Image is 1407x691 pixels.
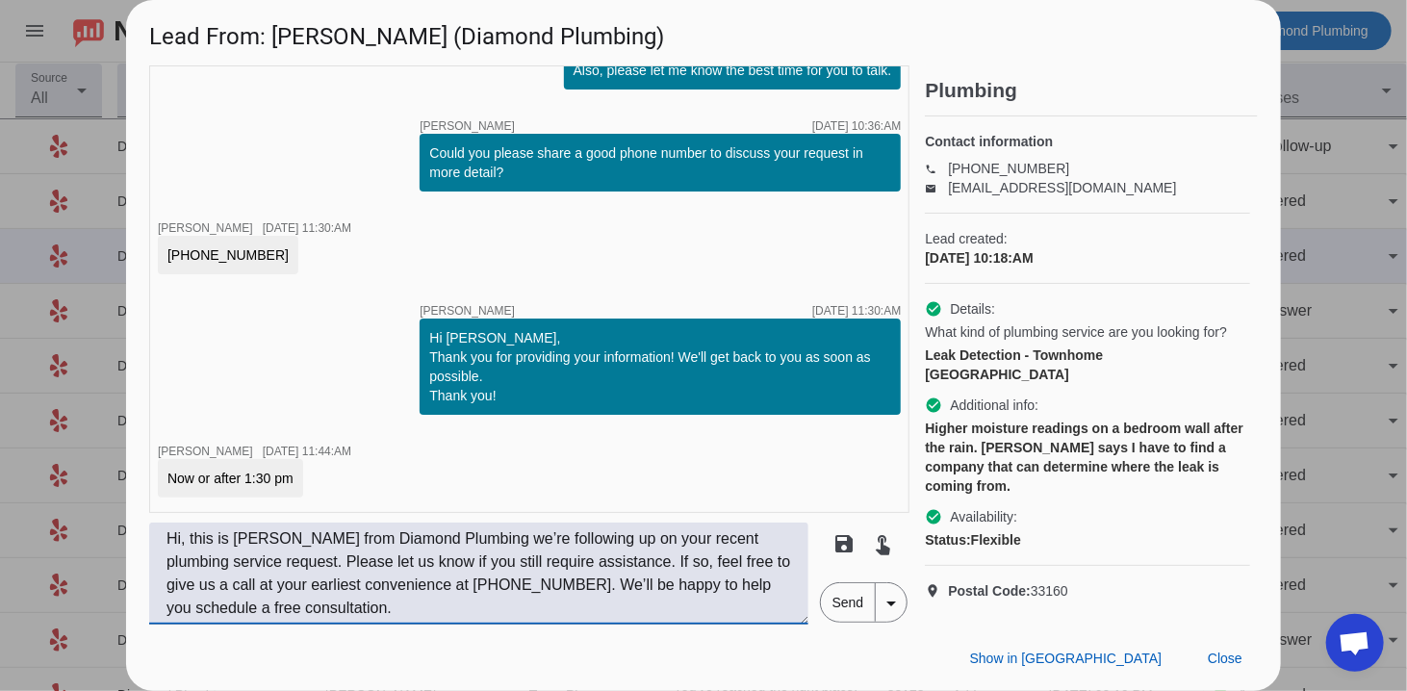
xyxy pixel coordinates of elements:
[925,397,942,414] mat-icon: check_circle
[925,532,970,548] strong: Status:
[925,322,1227,342] span: What kind of plumbing service are you looking for?
[821,583,876,622] span: Send
[925,300,942,318] mat-icon: check_circle
[158,445,253,458] span: [PERSON_NAME]
[158,221,253,235] span: [PERSON_NAME]
[872,532,895,555] mat-icon: touch_app
[925,229,1250,248] span: Lead created:
[950,299,995,319] span: Details:
[925,583,948,599] mat-icon: location_on
[574,61,892,80] div: Also, please let me know the best time for you to talk.​
[948,583,1031,599] strong: Postal Code:
[948,581,1068,601] span: 33160
[925,183,948,192] mat-icon: email
[263,222,351,234] div: [DATE] 11:30:AM
[955,641,1177,676] button: Show in [GEOGRAPHIC_DATA]
[948,180,1176,195] a: [EMAIL_ADDRESS][DOMAIN_NAME]
[812,120,901,132] div: [DATE] 10:36:AM
[420,120,515,132] span: [PERSON_NAME]
[167,469,294,488] div: Now or after 1:30 pm
[950,396,1038,415] span: Additional info:
[925,530,1250,550] div: Flexible
[1208,651,1242,666] span: Close
[429,143,891,182] div: Could you please share a good phone number to discuss your request in more detail?​
[948,161,1069,176] a: [PHONE_NUMBER]
[925,419,1250,496] div: Higher moisture readings on a bedroom wall after the rain. [PERSON_NAME] says I have to find a co...
[880,592,903,615] mat-icon: arrow_drop_down
[167,245,289,265] div: [PHONE_NUMBER]
[925,248,1250,268] div: [DATE] 10:18:AM
[833,532,857,555] mat-icon: save
[925,132,1250,151] h4: Contact information
[925,81,1258,100] h2: Plumbing
[1192,641,1258,676] button: Close
[429,328,891,405] div: Hi [PERSON_NAME], Thank you for providing your information! We'll get back to you as soon as poss...
[925,508,942,525] mat-icon: check_circle
[950,507,1017,526] span: Availability:
[263,446,351,457] div: [DATE] 11:44:AM
[925,164,948,173] mat-icon: phone
[970,651,1162,666] span: Show in [GEOGRAPHIC_DATA]
[925,345,1250,384] div: Leak Detection - Townhome [GEOGRAPHIC_DATA]
[1326,614,1384,672] div: Open chat
[812,305,901,317] div: [DATE] 11:30:AM
[420,305,515,317] span: [PERSON_NAME]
